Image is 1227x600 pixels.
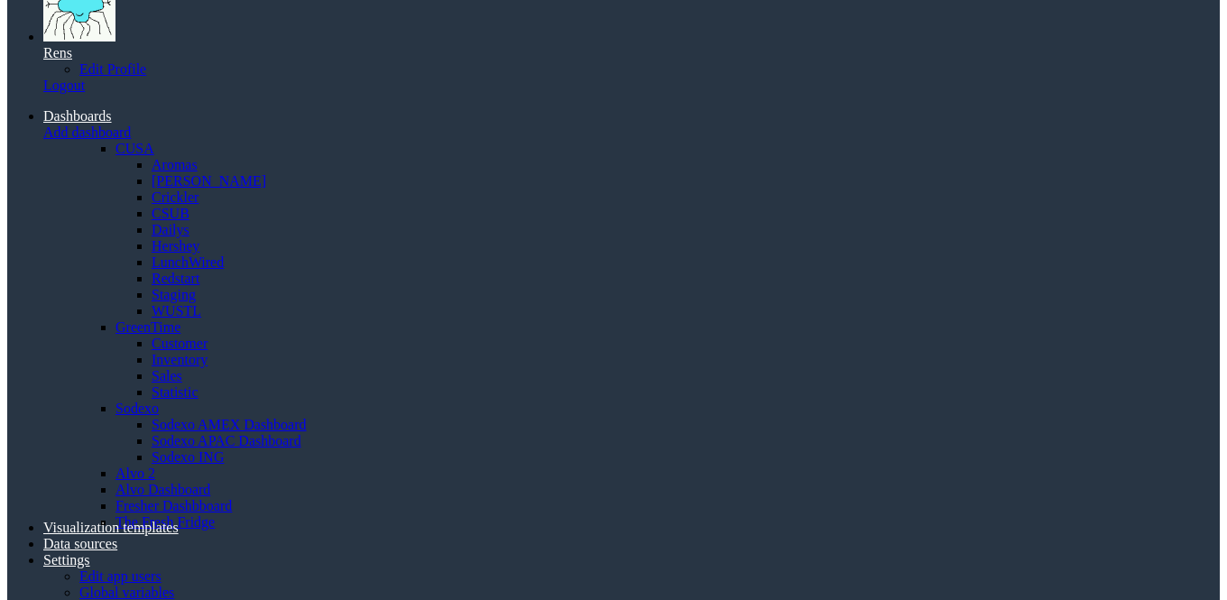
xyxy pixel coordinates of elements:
a: Customer [152,336,208,351]
a: Inventory [152,352,208,367]
a: Add dashboard [43,125,131,140]
a: Redstart [152,271,199,286]
a: Alvo Dashboard [115,482,210,497]
a: Crickler [152,189,198,205]
a: Staging [152,287,196,302]
a: Sodexo [115,401,159,416]
a: WUSTL [152,303,201,318]
a: Alvo 2 [115,466,155,481]
a: Profile Picture Rens [43,29,1220,61]
a: Fresher Dashbboard [115,498,232,513]
a: Sodexo APAC Dashboard [152,433,301,448]
a: Dashboards [43,108,112,124]
a: Data sources [43,536,117,551]
a: Dailys [152,222,189,237]
a: Statistic [152,384,198,400]
a: Global variables [79,585,174,600]
a: CSUB [152,206,189,221]
a: Settings [43,552,90,568]
a: Edit app users [79,568,161,584]
a: LunchWired [152,254,224,270]
a: Hershey [152,238,199,254]
a: Sodexo AMEX Dashboard [152,417,307,432]
a: Sodexo ING [152,449,224,465]
a: Visualization templates [43,520,179,535]
div: Rens [43,45,1220,61]
a: CUSA [115,141,154,156]
a: Aromas [152,157,198,172]
a: Sales [152,368,182,383]
a: The Fresh Fridge [115,514,215,530]
a: Logout [43,78,85,93]
a: [PERSON_NAME] [152,173,266,189]
a: GreenTime [115,319,180,335]
a: Edit Profile [79,61,146,77]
